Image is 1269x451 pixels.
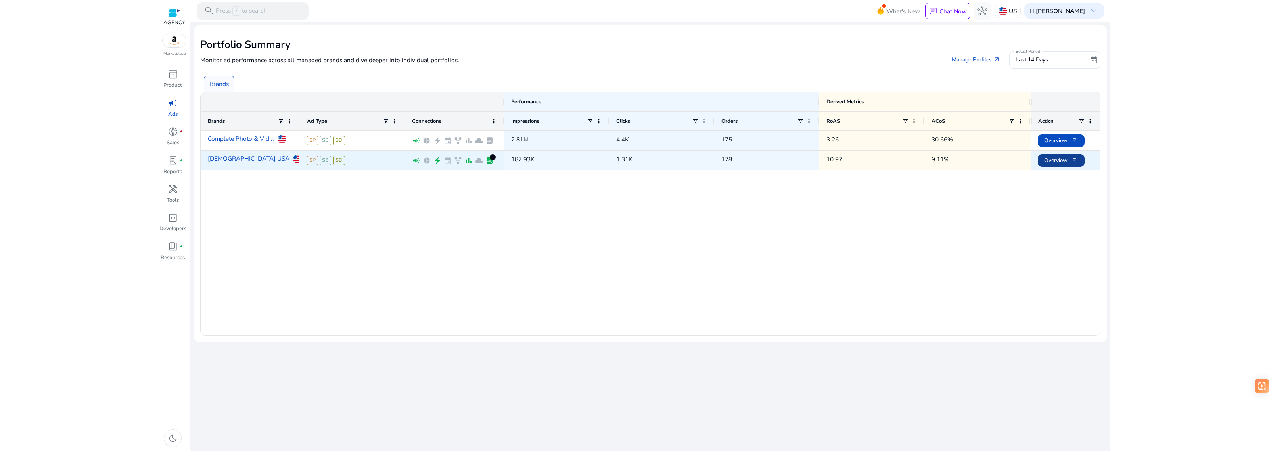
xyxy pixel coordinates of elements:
[475,136,483,145] span: cloud
[1038,134,1085,147] button: Overviewarrow_outward
[200,38,1100,51] h2: Portfolio Summary
[826,151,842,167] p: 10.97
[333,136,345,145] span: SD
[159,182,187,211] a: handymanTools
[464,136,473,145] span: bar_chart
[307,118,327,125] span: Ad Type
[1089,55,1098,64] span: date_range
[320,136,331,145] span: SB
[168,241,178,252] span: book_4
[1038,154,1085,167] button: Overviewarrow_outward
[159,153,187,182] a: lab_profilefiber_manual_recordReports
[721,118,738,125] span: Orders
[167,197,179,204] p: Tools
[433,156,442,165] span: electric_bolt
[433,136,442,145] span: electric_bolt
[511,118,539,125] span: Impressions
[208,131,274,147] a: Complete Photo & Vid...
[511,151,535,167] p: 187.93K
[163,82,182,90] p: Product
[485,136,494,145] span: lab_profile
[159,239,187,268] a: book_4fiber_manual_recordResources
[412,156,421,165] span: campaign
[1016,48,1040,54] mat-label: Select Period
[168,433,178,443] span: dark_mode
[208,151,289,166] a: [DEMOGRAPHIC_DATA] USA
[932,151,949,167] p: 9.11%
[443,156,452,165] span: event
[180,159,183,162] span: fiber_manual_record
[511,131,529,147] p: 2.81M
[1071,157,1078,164] span: arrow_outward
[167,139,179,147] p: Sales
[307,156,318,165] span: SP
[454,156,462,165] span: family_history
[826,131,839,147] p: 3.26
[721,131,732,147] p: 175
[485,156,494,165] span: lab_profile
[826,118,840,125] span: RoAS
[293,155,302,163] img: us.svg
[1038,118,1054,125] span: Action
[159,125,187,153] a: donut_smallfiber_manual_recordSales
[200,55,459,65] p: Monitor ad performance across all managed brands and dive deeper into individual portfolios.
[168,126,178,137] span: donut_small
[1016,56,1048,63] span: Last 14 Days
[168,184,178,194] span: handyman
[320,156,331,165] span: SB
[945,52,1008,68] a: Manage Profiles
[168,213,178,223] span: code_blocks
[993,56,1001,63] span: arrow_outward
[168,69,178,80] span: inventory_2
[163,51,186,57] p: Marketplace
[826,98,864,105] span: Derived Metrics
[511,98,541,105] span: Performance
[278,135,286,143] img: us.svg
[422,156,431,165] span: pie_chart
[208,118,225,125] span: Brands
[161,254,185,262] p: Resources
[168,98,178,108] span: campaign
[159,225,186,233] p: Developers
[1044,152,1078,168] span: Overview
[163,34,186,47] img: amazon.svg
[159,67,187,96] a: inventory_2Product
[490,154,496,160] div: 1
[932,118,945,125] span: ACoS
[454,136,462,145] span: family_history
[721,151,732,167] p: 178
[616,131,629,147] p: 4.4K
[475,156,483,165] span: cloud
[159,211,187,239] a: code_blocksDevelopers
[443,136,452,145] span: event
[422,136,431,145] span: pie_chart
[1071,137,1078,144] span: arrow_outward
[168,155,178,166] span: lab_profile
[307,136,318,145] span: SP
[932,131,953,147] p: 30.66%
[333,156,345,165] span: SD
[180,130,183,134] span: fiber_manual_record
[159,96,187,125] a: campaignAds
[209,79,229,88] p: Brands
[163,168,182,176] p: Reports
[412,118,441,125] span: Connections
[616,118,630,125] span: Clicks
[1044,132,1078,149] span: Overview
[616,151,633,167] p: 1.31K
[464,156,473,165] span: bar_chart
[180,245,183,248] span: fiber_manual_record
[412,136,421,145] span: campaign
[168,111,178,118] p: Ads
